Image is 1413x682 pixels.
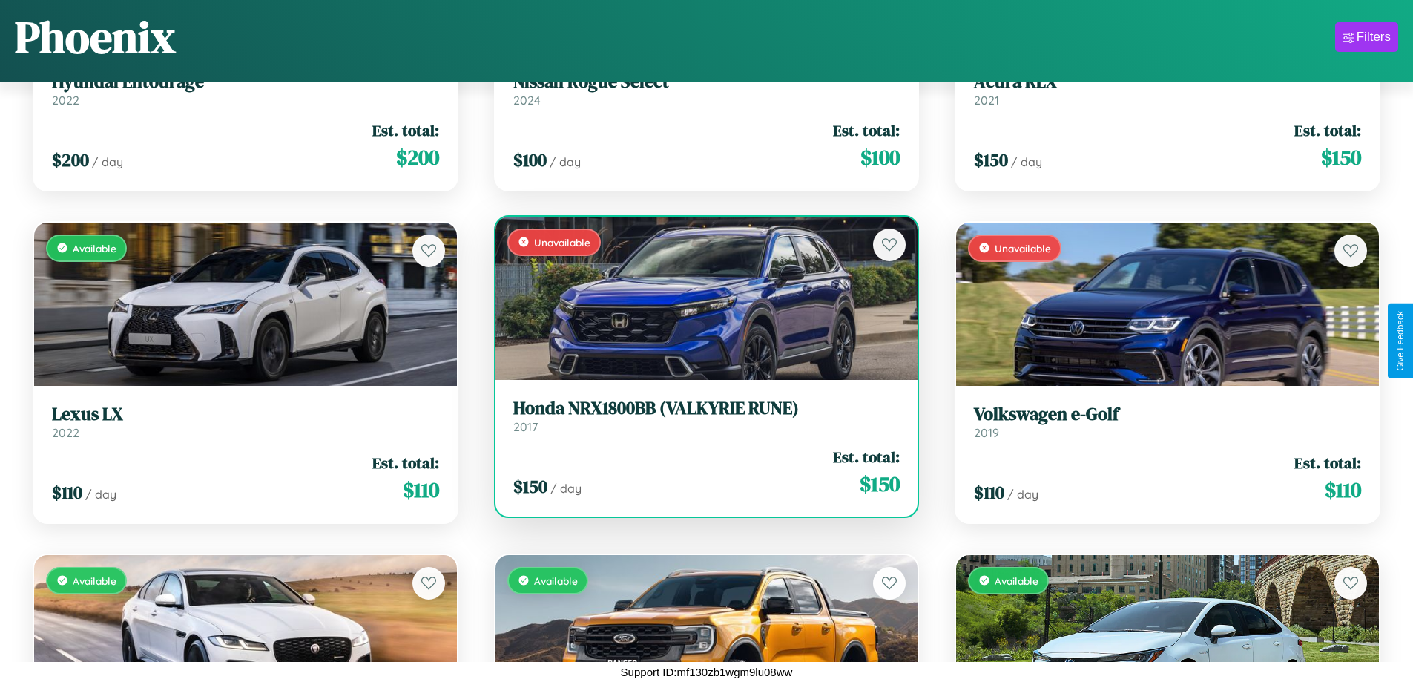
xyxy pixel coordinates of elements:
[513,474,547,499] span: $ 150
[513,93,541,108] span: 2024
[52,148,89,172] span: $ 200
[513,71,900,93] h3: Nissan Rogue Select
[52,404,439,425] h3: Lexus LX
[85,487,116,502] span: / day
[73,242,116,255] span: Available
[534,574,578,587] span: Available
[52,404,439,440] a: Lexus LX2022
[92,154,123,169] span: / day
[52,71,439,108] a: Hyundai Entourage2022
[52,93,79,108] span: 2022
[995,242,1051,255] span: Unavailable
[550,154,581,169] span: / day
[513,398,900,434] a: Honda NRX1800BB (VALKYRIE RUNE)2017
[621,662,793,682] p: Support ID: mf130zb1wgm9lu08ww
[833,446,900,468] span: Est. total:
[513,419,538,434] span: 2017
[974,480,1004,505] span: $ 110
[974,404,1361,440] a: Volkswagen e-Golf2019
[73,574,116,587] span: Available
[1294,452,1361,473] span: Est. total:
[1325,475,1361,505] span: $ 110
[974,425,999,440] span: 2019
[974,71,1361,93] h3: Acura RLX
[974,93,999,108] span: 2021
[372,119,439,141] span: Est. total:
[974,71,1361,108] a: Acura RLX2021
[52,425,79,440] span: 2022
[995,574,1038,587] span: Available
[403,475,439,505] span: $ 110
[1335,22,1398,52] button: Filters
[1007,487,1038,502] span: / day
[52,71,439,93] h3: Hyundai Entourage
[534,236,590,249] span: Unavailable
[513,398,900,419] h3: Honda NRX1800BB (VALKYRIE RUNE)
[860,142,900,172] span: $ 100
[1395,311,1406,371] div: Give Feedback
[513,71,900,108] a: Nissan Rogue Select2024
[396,142,439,172] span: $ 200
[1011,154,1042,169] span: / day
[550,481,582,496] span: / day
[513,148,547,172] span: $ 100
[1357,30,1391,45] div: Filters
[1294,119,1361,141] span: Est. total:
[1321,142,1361,172] span: $ 150
[52,480,82,505] span: $ 110
[15,7,176,68] h1: Phoenix
[860,469,900,499] span: $ 150
[372,452,439,473] span: Est. total:
[974,404,1361,425] h3: Volkswagen e-Golf
[974,148,1008,172] span: $ 150
[833,119,900,141] span: Est. total:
